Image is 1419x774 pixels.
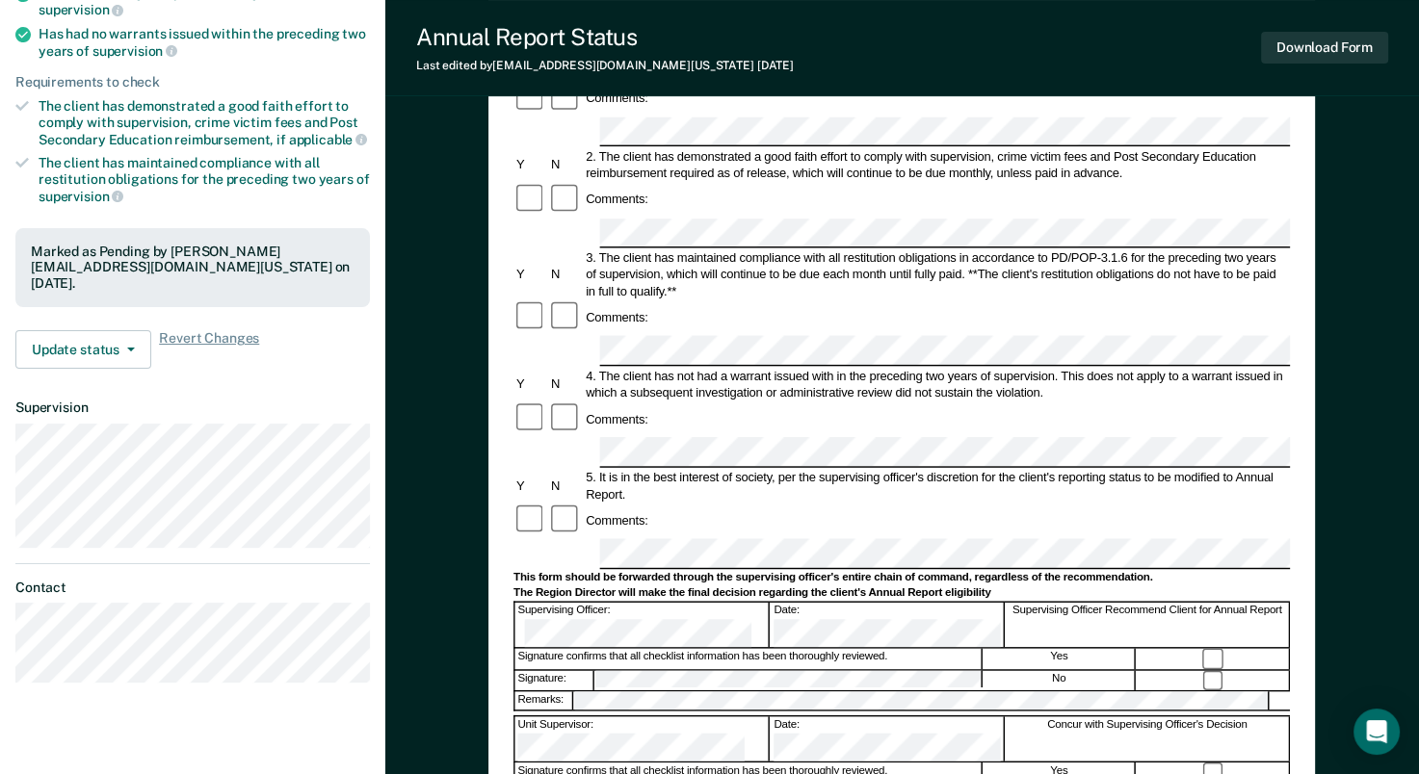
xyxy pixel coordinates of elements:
div: The client has demonstrated a good faith effort to comply with supervision, crime victim fees and... [39,98,370,147]
div: Supervising Officer Recommend Client for Annual Report [1006,603,1290,647]
div: The Region Director will make the final decision regarding the client's Annual Report eligibility [513,585,1290,600]
div: Remarks: [515,692,574,709]
div: Y [513,156,548,172]
div: N [548,156,583,172]
div: N [548,266,583,282]
div: Comments: [584,192,651,208]
div: Supervising Officer: [515,603,771,647]
div: The client has maintained compliance with all restitution obligations for the preceding two years of [39,155,370,204]
div: N [548,375,583,392]
div: 5. It is in the best interest of society, per the supervising officer's discretion for the client... [584,469,1291,503]
div: Open Intercom Messenger [1353,709,1400,755]
dt: Contact [15,580,370,596]
span: supervision [92,43,177,59]
div: This form should be forwarded through the supervising officer's entire chain of command, regardle... [513,570,1290,584]
div: Marked as Pending by [PERSON_NAME][EMAIL_ADDRESS][DOMAIN_NAME][US_STATE] on [DATE]. [31,244,355,292]
div: No [984,671,1136,691]
div: Requirements to check [15,74,370,90]
button: Download Form [1261,32,1388,64]
div: Y [513,266,548,282]
span: supervision [39,189,123,204]
div: N [548,477,583,493]
div: Y [513,477,548,493]
div: Signature confirms that all checklist information has been thoroughly reviewed. [515,649,983,669]
div: Date: [772,603,1005,647]
div: Concur with Supervising Officer's Decision [1006,716,1290,761]
dt: Supervision [15,400,370,416]
div: Date: [772,716,1005,761]
div: Comments: [584,90,651,106]
span: supervision [39,2,123,17]
button: Update status [15,330,151,369]
div: 2. The client has demonstrated a good faith effort to comply with supervision, crime victim fees ... [584,148,1291,182]
div: 4. The client has not had a warrant issued with in the preceding two years of supervision. This d... [584,367,1291,400]
div: Annual Report Status [416,23,794,51]
div: Has had no warrants issued within the preceding two years of [39,26,370,59]
div: Comments: [584,512,651,529]
div: Last edited by [EMAIL_ADDRESS][DOMAIN_NAME][US_STATE] [416,59,794,72]
span: [DATE] [757,59,794,72]
div: Yes [984,649,1136,669]
div: Signature: [515,671,594,691]
span: applicable [289,132,367,147]
div: 3. The client has maintained compliance with all restitution obligations in accordance to PD/POP-... [584,249,1291,299]
span: Revert Changes [159,330,259,369]
div: Comments: [584,411,651,427]
div: Y [513,375,548,392]
div: Unit Supervisor: [515,716,771,761]
div: Comments: [584,309,651,325]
